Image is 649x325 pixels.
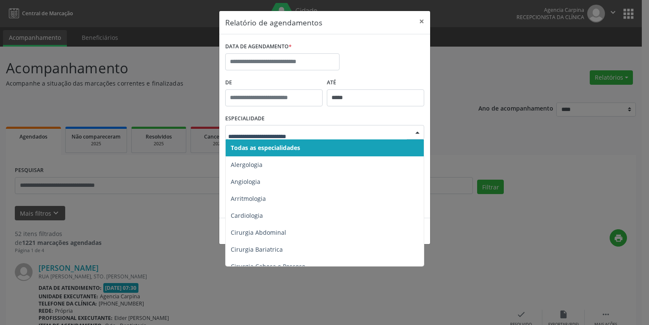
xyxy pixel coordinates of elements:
[231,161,262,169] span: Alergologia
[225,76,323,89] label: De
[231,178,260,186] span: Angiologia
[231,211,263,219] span: Cardiologia
[231,262,305,270] span: Cirurgia Cabeça e Pescoço
[225,17,322,28] h5: Relatório de agendamentos
[225,112,265,125] label: ESPECIALIDADE
[327,76,424,89] label: ATÉ
[231,228,286,236] span: Cirurgia Abdominal
[231,144,300,152] span: Todas as especialidades
[231,194,266,203] span: Arritmologia
[413,11,430,32] button: Close
[231,245,283,253] span: Cirurgia Bariatrica
[225,40,292,53] label: DATA DE AGENDAMENTO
